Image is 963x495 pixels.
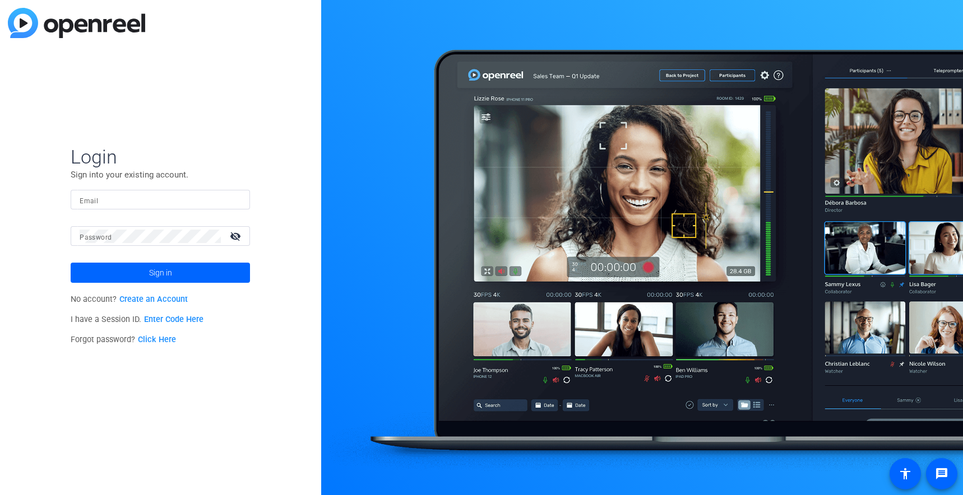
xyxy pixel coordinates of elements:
[899,467,912,480] mat-icon: accessibility
[71,263,250,283] button: Sign in
[8,8,145,38] img: blue-gradient.svg
[80,234,112,241] mat-label: Password
[71,335,176,344] span: Forgot password?
[80,197,98,205] mat-label: Email
[149,259,172,287] span: Sign in
[71,169,250,181] p: Sign into your existing account.
[935,467,948,480] mat-icon: message
[71,145,250,169] span: Login
[138,335,176,344] a: Click Here
[119,295,188,304] a: Create an Account
[144,315,203,324] a: Enter Code Here
[71,295,188,304] span: No account?
[223,228,250,244] mat-icon: visibility_off
[80,193,241,207] input: Enter Email Address
[71,315,203,324] span: I have a Session ID.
